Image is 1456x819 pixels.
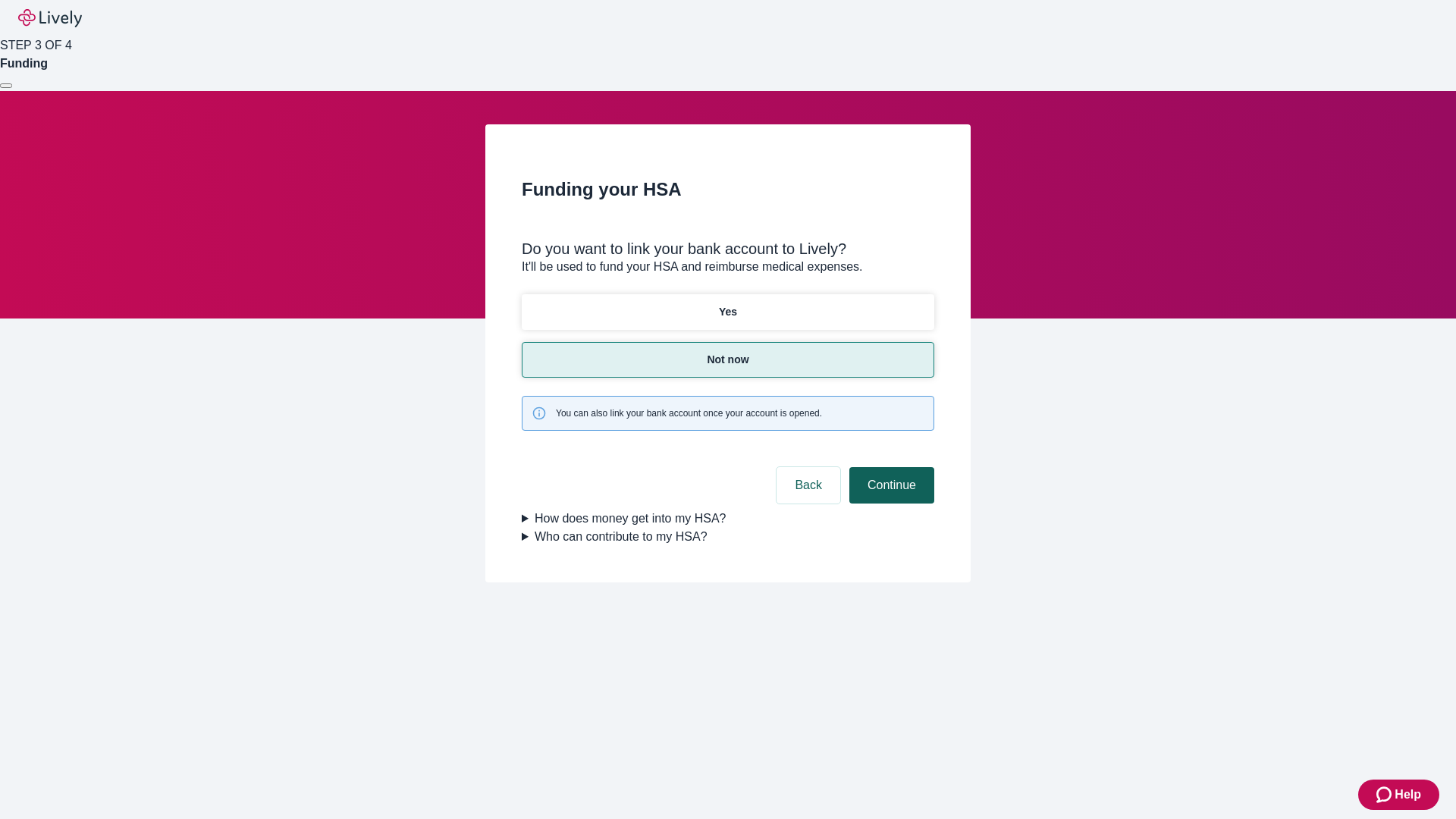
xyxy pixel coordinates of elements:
summary: Who can contribute to my HSA? [522,528,934,546]
button: Yes [522,294,934,330]
p: Not now [707,352,748,368]
h2: Funding your HSA [522,176,934,203]
p: It'll be used to fund your HSA and reimburse medical expenses. [522,258,934,276]
button: Not now [522,342,934,378]
button: Zendesk support iconHelp [1358,780,1439,810]
img: Lively [18,9,82,27]
p: Yes [719,304,737,320]
button: Continue [849,467,934,504]
div: Do you want to link your bank account to Lively? [522,240,934,258]
summary: How does money get into my HSA? [522,510,934,528]
button: Back [777,467,840,504]
span: Help [1395,786,1421,804]
span: You can also link your bank account once your account is opened. [556,406,822,420]
svg: Zendesk support icon [1376,786,1395,804]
